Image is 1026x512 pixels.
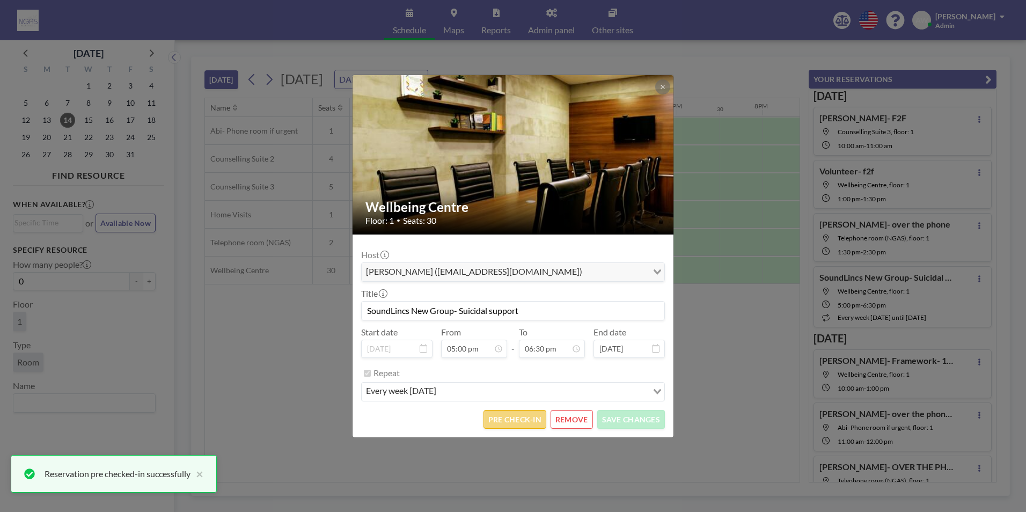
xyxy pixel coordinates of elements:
[585,265,647,279] input: Search for option
[190,467,203,480] button: close
[597,410,665,429] button: SAVE CHANGES
[361,250,388,260] label: Host
[519,327,527,338] label: To
[365,199,662,215] h2: Wellbeing Centre
[483,410,546,429] button: PRE CHECK-IN
[441,327,461,338] label: From
[593,327,626,338] label: End date
[361,327,398,338] label: Start date
[551,410,593,429] button: REMOVE
[403,215,436,226] span: Seats: 30
[397,216,400,224] span: •
[364,265,584,279] span: [PERSON_NAME] ([EMAIL_ADDRESS][DOMAIN_NAME])
[511,331,515,354] span: -
[365,215,394,226] span: Floor: 1
[439,385,647,399] input: Search for option
[361,288,386,299] label: Title
[353,47,675,262] img: 537.jpg
[362,383,664,401] div: Search for option
[364,385,438,399] span: every week [DATE]
[45,467,190,480] div: Reservation pre checked-in successfully
[362,302,664,320] input: (No title)
[373,368,400,378] label: Repeat
[362,263,664,281] div: Search for option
